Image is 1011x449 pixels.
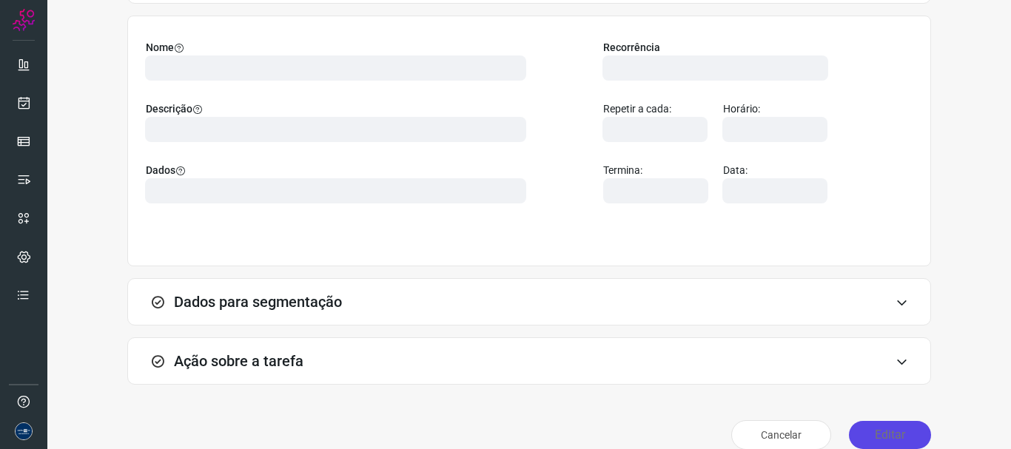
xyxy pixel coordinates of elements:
label: Repetir a cada: [603,101,711,117]
label: Dados [146,163,529,178]
label: Termina: [603,163,711,178]
label: Horário: [723,101,831,117]
label: Descrição [146,101,529,117]
img: Logo [13,9,35,31]
h3: Dados para segmentação [174,293,342,311]
label: Data: [723,163,831,178]
h3: Ação sobre a tarefa [174,352,303,370]
img: d06bdf07e729e349525d8f0de7f5f473.png [15,422,33,440]
button: Editar [849,421,931,449]
label: Recorrência [603,40,831,55]
label: Nome [146,40,529,55]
